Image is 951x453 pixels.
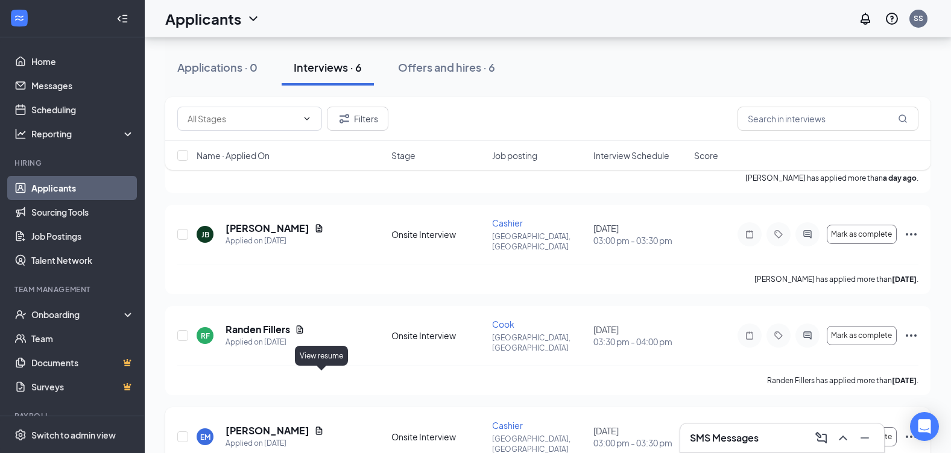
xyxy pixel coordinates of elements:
[892,275,917,284] b: [DATE]
[31,224,134,248] a: Job Postings
[201,230,209,240] div: JB
[14,284,132,295] div: Team Management
[593,336,687,348] span: 03:30 pm - 04:00 pm
[116,13,128,25] svg: Collapse
[694,149,718,161] span: Score
[492,217,523,228] span: Cashier
[31,73,134,98] a: Messages
[226,336,305,348] div: Applied on [DATE]
[904,328,918,343] svg: Ellipses
[904,227,918,242] svg: Ellipses
[201,331,210,341] div: RF
[226,222,309,235] h5: [PERSON_NAME]
[391,149,415,161] span: Stage
[31,248,134,272] a: Talent Network
[295,325,305,334] svg: Document
[831,230,892,239] span: Mark as complete
[492,333,586,353] p: [GEOGRAPHIC_DATA], [GEOGRAPHIC_DATA]
[855,428,874,448] button: Minimize
[314,223,324,233] svg: Document
[833,428,853,448] button: ChevronUp
[690,431,759,445] h3: SMS Messages
[327,107,388,131] button: Filter Filters
[593,234,687,246] span: 03:00 pm - 03:30 pm
[295,346,348,366] div: View resume
[200,432,210,442] div: EM
[226,437,324,449] div: Applied on [DATE]
[14,128,27,140] svg: Analysis
[31,429,116,441] div: Switch to admin view
[492,420,523,431] span: Cashier
[31,49,134,73] a: Home
[337,111,352,126] svg: Filter
[14,411,132,421] div: Payroll
[246,11,261,26] svg: ChevronDown
[914,13,923,23] div: SS
[800,331,815,340] svg: ActiveChat
[302,114,312,123] svg: ChevronDown
[812,428,831,448] button: ComposeMessage
[831,331,892,340] span: Mark as complete
[742,331,757,340] svg: Note
[13,12,25,24] svg: WorkstreamLogo
[593,149,669,161] span: Interview Schedule
[858,11,873,26] svg: Notifications
[800,230,815,239] svg: ActiveChat
[593,323,687,348] div: [DATE]
[836,431,850,445] svg: ChevronUp
[391,431,485,443] div: Onsite Interview
[492,231,586,252] p: [GEOGRAPHIC_DATA], [GEOGRAPHIC_DATA]
[177,60,257,75] div: Applications · 0
[14,429,27,441] svg: Settings
[294,60,362,75] div: Interviews · 6
[593,437,687,449] span: 03:00 pm - 03:30 pm
[858,431,872,445] svg: Minimize
[898,114,908,123] svg: MagnifyingGlass
[885,11,899,26] svg: QuestionInfo
[771,331,786,340] svg: Tag
[391,228,485,240] div: Onsite Interview
[188,112,297,125] input: All Stages
[226,235,324,247] div: Applied on [DATE]
[31,98,134,122] a: Scheduling
[814,431,829,445] svg: ComposeMessage
[754,274,918,284] p: [PERSON_NAME] has applied more than .
[31,200,134,224] a: Sourcing Tools
[14,158,132,168] div: Hiring
[226,424,309,437] h5: [PERSON_NAME]
[492,319,514,330] span: Cook
[31,176,134,200] a: Applicants
[767,375,918,386] p: Randen Fillers has applied more than .
[904,430,918,444] svg: Ellipses
[892,376,917,385] b: [DATE]
[226,323,290,336] h5: Randen Fillers
[31,326,134,351] a: Team
[593,222,687,246] div: [DATE]
[910,412,939,441] div: Open Intercom Messenger
[492,149,537,161] span: Job posting
[31,308,124,320] div: Onboarding
[31,375,134,399] a: SurveysCrown
[771,230,786,239] svg: Tag
[827,326,897,345] button: Mark as complete
[391,330,485,342] div: Onsite Interview
[398,60,495,75] div: Offers and hires · 6
[314,426,324,436] svg: Document
[593,425,687,449] div: [DATE]
[197,149,270,161] span: Name · Applied On
[738,107,918,131] input: Search in interviews
[31,128,135,140] div: Reporting
[165,8,241,29] h1: Applicants
[827,225,897,244] button: Mark as complete
[742,230,757,239] svg: Note
[31,351,134,375] a: DocumentsCrown
[14,308,27,320] svg: UserCheck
